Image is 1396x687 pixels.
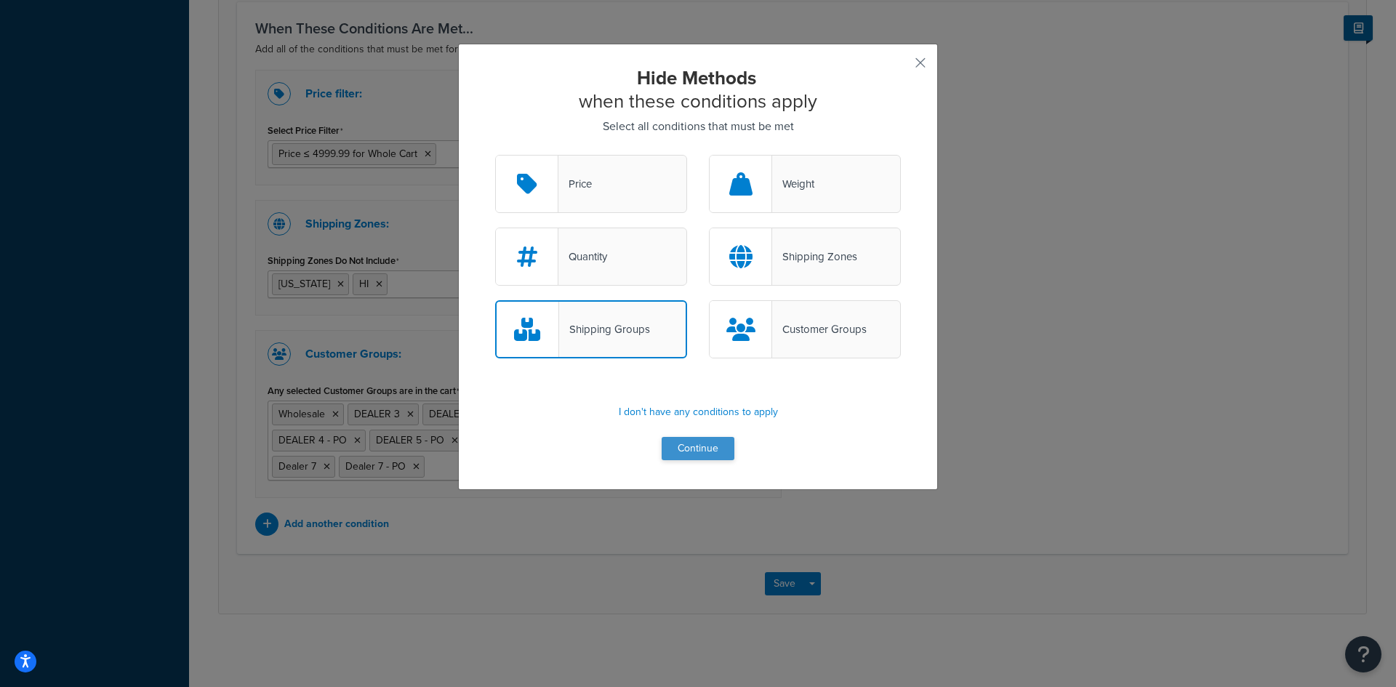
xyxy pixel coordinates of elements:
[558,174,592,194] div: Price
[772,174,814,194] div: Weight
[772,246,857,267] div: Shipping Zones
[662,437,734,460] button: Continue
[559,319,650,340] div: Shipping Groups
[495,66,901,113] h2: when these conditions apply
[772,319,867,340] div: Customer Groups
[495,116,901,137] p: Select all conditions that must be met
[558,246,607,267] div: Quantity
[495,402,901,422] p: I don't have any conditions to apply
[637,64,756,92] strong: Hide Methods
